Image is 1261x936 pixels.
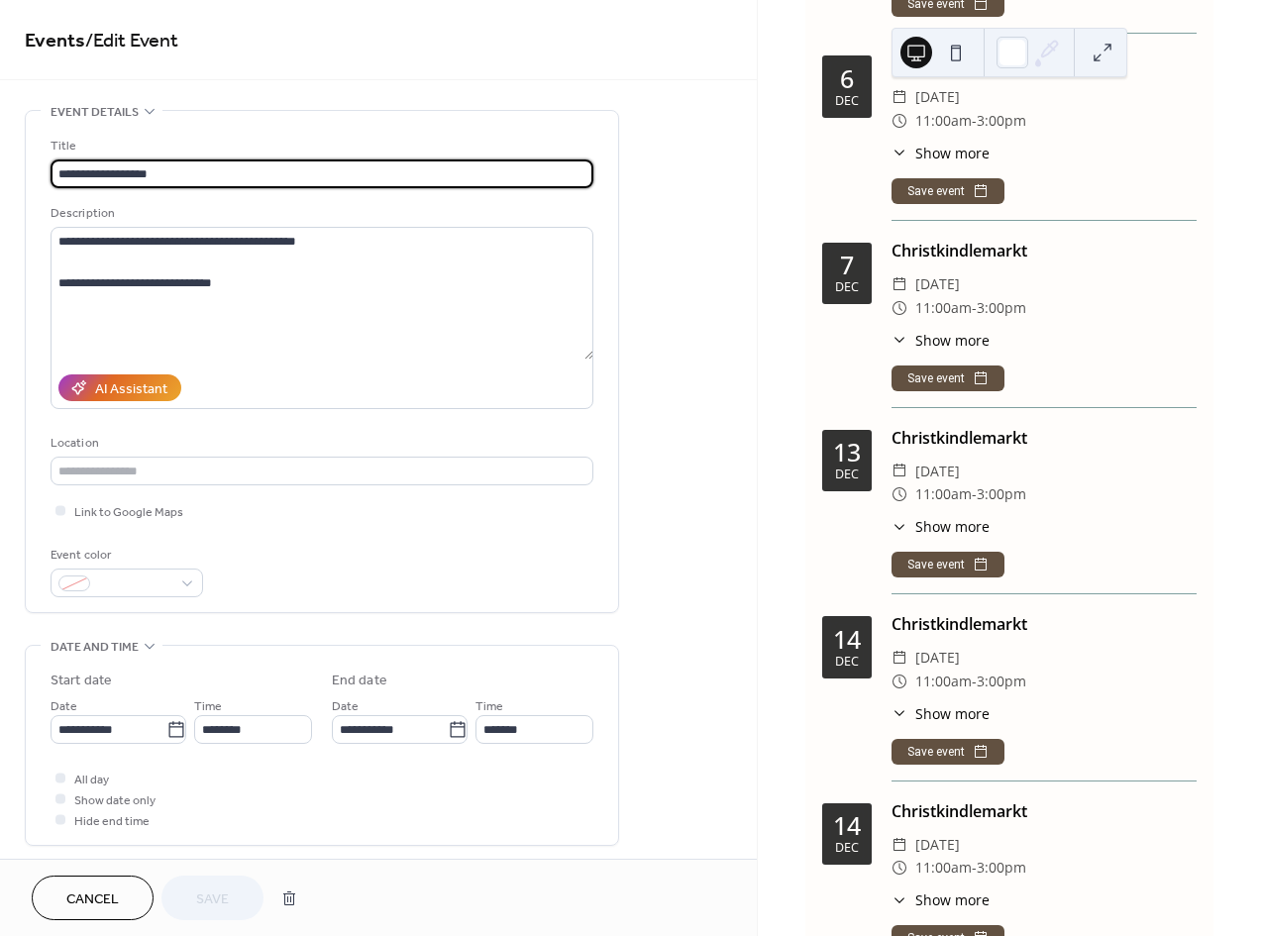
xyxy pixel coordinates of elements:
[915,85,960,109] span: [DATE]
[972,670,977,693] span: -
[194,696,222,717] span: Time
[51,545,199,566] div: Event color
[915,703,990,724] span: Show more
[915,646,960,670] span: [DATE]
[892,482,907,506] div: ​
[32,876,154,920] button: Cancel
[915,856,972,880] span: 11:00am
[915,516,990,537] span: Show more
[892,426,1197,450] div: Christkindlemarkt
[915,109,972,133] span: 11:00am
[977,296,1026,320] span: 3:00pm
[915,272,960,296] span: [DATE]
[915,143,990,163] span: Show more
[835,95,859,108] div: Dec
[977,670,1026,693] span: 3:00pm
[51,136,589,156] div: Title
[892,365,1004,391] button: Save event
[833,813,861,838] div: 14
[835,281,859,294] div: Dec
[972,109,977,133] span: -
[892,889,907,910] div: ​
[892,239,1197,262] div: Christkindlemarkt
[58,374,181,401] button: AI Assistant
[51,102,139,123] span: Event details
[892,516,990,537] button: ​Show more
[972,856,977,880] span: -
[972,296,977,320] span: -
[74,811,150,832] span: Hide end time
[892,670,907,693] div: ​
[892,143,907,163] div: ​
[74,770,109,790] span: All day
[892,85,907,109] div: ​
[51,433,589,454] div: Location
[915,482,972,506] span: 11:00am
[835,468,859,481] div: Dec
[892,330,907,351] div: ​
[915,296,972,320] span: 11:00am
[835,656,859,669] div: Dec
[835,842,859,855] div: Dec
[892,799,1197,823] div: Christkindlemarkt
[840,66,854,91] div: 6
[892,646,907,670] div: ​
[892,516,907,537] div: ​
[85,22,178,60] span: / Edit Event
[892,739,1004,765] button: Save event
[977,856,1026,880] span: 3:00pm
[332,696,359,717] span: Date
[977,482,1026,506] span: 3:00pm
[833,627,861,652] div: 14
[892,889,990,910] button: ​Show more
[977,109,1026,133] span: 3:00pm
[51,637,139,658] span: Date and time
[972,482,977,506] span: -
[892,833,907,857] div: ​
[892,330,990,351] button: ​Show more
[915,833,960,857] span: [DATE]
[892,703,990,724] button: ​Show more
[74,502,183,523] span: Link to Google Maps
[833,440,861,465] div: 13
[51,203,589,224] div: Description
[892,552,1004,577] button: Save event
[892,272,907,296] div: ​
[475,696,503,717] span: Time
[892,703,907,724] div: ​
[892,109,907,133] div: ​
[892,460,907,483] div: ​
[915,889,990,910] span: Show more
[892,856,907,880] div: ​
[74,790,156,811] span: Show date only
[915,670,972,693] span: 11:00am
[25,22,85,60] a: Events
[892,143,990,163] button: ​Show more
[51,671,112,691] div: Start date
[332,671,387,691] div: End date
[51,696,77,717] span: Date
[66,889,119,910] span: Cancel
[840,253,854,277] div: 7
[892,178,1004,204] button: Save event
[892,296,907,320] div: ​
[892,612,1197,636] div: Christkindlemarkt
[915,330,990,351] span: Show more
[915,460,960,483] span: [DATE]
[95,379,167,400] div: AI Assistant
